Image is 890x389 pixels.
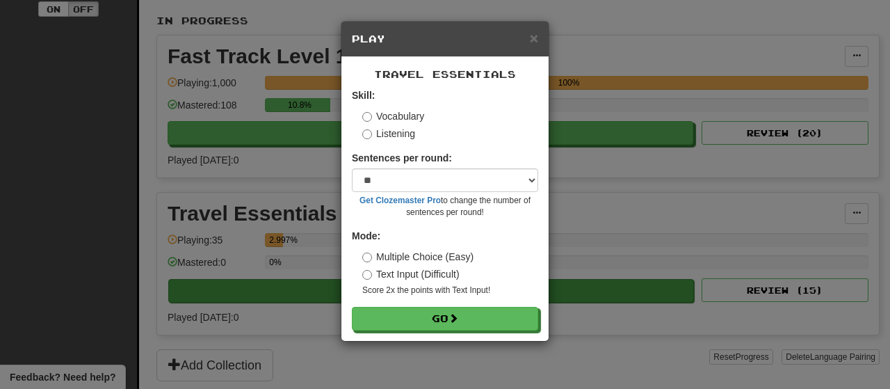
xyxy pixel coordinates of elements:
input: Listening [362,129,372,139]
strong: Mode: [352,230,380,241]
span: × [530,30,538,46]
button: Close [530,31,538,45]
strong: Skill: [352,90,375,101]
label: Multiple Choice (Easy) [362,250,474,264]
input: Multiple Choice (Easy) [362,253,372,262]
label: Text Input (Difficult) [362,267,460,281]
button: Go [352,307,538,331]
small: to change the number of sentences per round! [352,195,538,219]
label: Vocabulary [362,109,424,123]
h5: Play [352,32,538,46]
span: Travel Essentials [374,68,516,80]
label: Sentences per round: [352,151,452,165]
input: Vocabulary [362,112,372,122]
a: Get Clozemaster Pro [359,196,441,205]
small: Score 2x the points with Text Input ! [362,285,538,296]
input: Text Input (Difficult) [362,270,372,280]
label: Listening [362,127,415,141]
